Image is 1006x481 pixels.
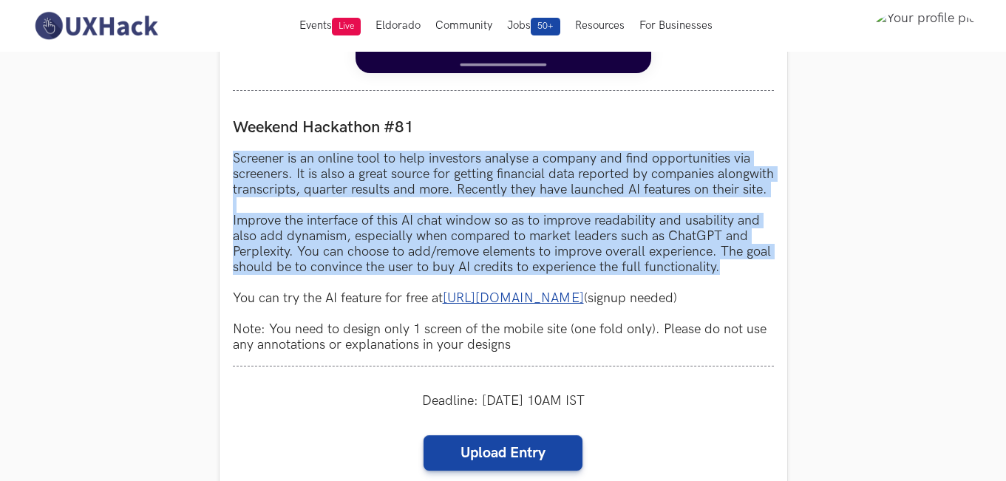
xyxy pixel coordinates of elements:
img: Your profile pic [874,10,976,41]
p: Screener is an online tool to help investors analyse a company and find opportunities via screene... [233,151,774,352]
a: [URL][DOMAIN_NAME] [443,290,584,306]
div: Deadline: [DATE] 10AM IST [233,380,774,422]
img: UXHack-logo.png [30,10,162,41]
span: Live [332,18,361,35]
label: Weekend Hackathon #81 [233,117,774,137]
span: 50+ [531,18,560,35]
label: Upload Entry [424,435,582,471]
